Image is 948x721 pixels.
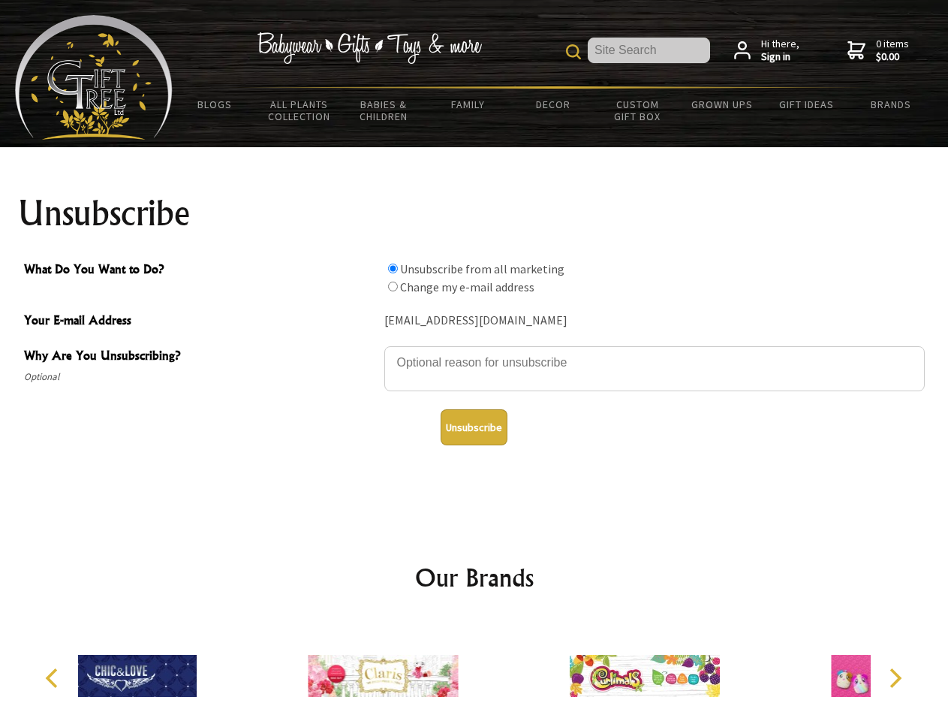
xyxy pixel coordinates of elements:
[15,15,173,140] img: Babyware - Gifts - Toys and more...
[38,662,71,695] button: Previous
[679,89,764,120] a: Grown Ups
[400,279,534,294] label: Change my e-mail address
[595,89,680,132] a: Custom Gift Box
[426,89,511,120] a: Family
[400,261,564,276] label: Unsubscribe from all marketing
[384,346,925,391] textarea: Why Are You Unsubscribing?
[24,368,377,386] span: Optional
[876,37,909,64] span: 0 items
[24,311,377,333] span: Your E-mail Address
[761,38,799,64] span: Hi there,
[384,309,925,333] div: [EMAIL_ADDRESS][DOMAIN_NAME]
[764,89,849,120] a: Gift Ideas
[734,38,799,64] a: Hi there,Sign in
[441,409,507,445] button: Unsubscribe
[173,89,257,120] a: BLOGS
[878,662,911,695] button: Next
[388,264,398,273] input: What Do You Want to Do?
[588,38,710,63] input: Site Search
[876,50,909,64] strong: $0.00
[257,89,342,132] a: All Plants Collection
[761,50,799,64] strong: Sign in
[24,346,377,368] span: Why Are You Unsubscribing?
[847,38,909,64] a: 0 items$0.00
[342,89,426,132] a: Babies & Children
[30,560,919,596] h2: Our Brands
[566,44,581,59] img: product search
[388,282,398,291] input: What Do You Want to Do?
[257,32,482,64] img: Babywear - Gifts - Toys & more
[849,89,934,120] a: Brands
[18,195,931,231] h1: Unsubscribe
[24,260,377,282] span: What Do You Want to Do?
[510,89,595,120] a: Decor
